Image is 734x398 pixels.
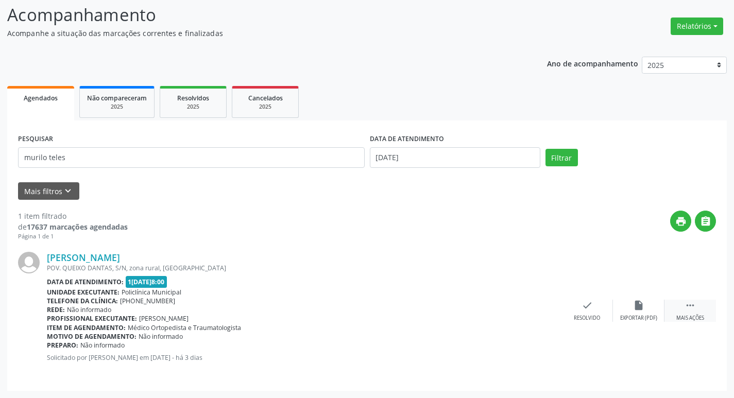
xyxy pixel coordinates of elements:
button: Filtrar [545,149,578,166]
span: Não compareceram [87,94,147,102]
b: Telefone da clínica: [47,297,118,305]
i: keyboard_arrow_down [62,185,74,197]
b: Rede: [47,305,65,314]
i: print [675,216,687,227]
input: Nome, CNS [18,147,365,168]
b: Item de agendamento: [47,323,126,332]
p: Ano de acompanhamento [547,57,638,70]
img: img [18,252,40,273]
button: Relatórios [671,18,723,35]
span: [PERSON_NAME] [139,314,189,323]
div: Exportar (PDF) [620,315,657,322]
i:  [685,300,696,311]
a: [PERSON_NAME] [47,252,120,263]
span: Policlínica Municipal [122,288,181,297]
div: 1 item filtrado [18,211,128,221]
div: 2025 [167,103,219,111]
button:  [695,211,716,232]
b: Unidade executante: [47,288,120,297]
div: 2025 [240,103,291,111]
i: check [582,300,593,311]
div: 2025 [87,103,147,111]
button: Mais filtroskeyboard_arrow_down [18,182,79,200]
span: 1[DATE]8:00 [126,276,167,288]
div: POV. QUEIXO DANTAS, S/N, zona rural, [GEOGRAPHIC_DATA] [47,264,561,272]
div: de [18,221,128,232]
span: Médico Ortopedista e Traumatologista [128,323,241,332]
span: Não informado [139,332,183,341]
p: Acompanhe a situação das marcações correntes e finalizadas [7,28,511,39]
span: Resolvidos [177,94,209,102]
b: Profissional executante: [47,314,137,323]
span: Não informado [80,341,125,350]
div: Mais ações [676,315,704,322]
p: Solicitado por [PERSON_NAME] em [DATE] - há 3 dias [47,353,561,362]
div: Resolvido [574,315,600,322]
p: Acompanhamento [7,2,511,28]
span: Cancelados [248,94,283,102]
div: Página 1 de 1 [18,232,128,241]
label: PESQUISAR [18,131,53,147]
b: Data de atendimento: [47,278,124,286]
strong: 17637 marcações agendadas [27,222,128,232]
span: Não informado [67,305,111,314]
b: Preparo: [47,341,78,350]
span: Agendados [24,94,58,102]
label: DATA DE ATENDIMENTO [370,131,444,147]
i:  [700,216,711,227]
span: [PHONE_NUMBER] [120,297,175,305]
b: Motivo de agendamento: [47,332,136,341]
i: insert_drive_file [633,300,644,311]
input: Selecione um intervalo [370,147,540,168]
button: print [670,211,691,232]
